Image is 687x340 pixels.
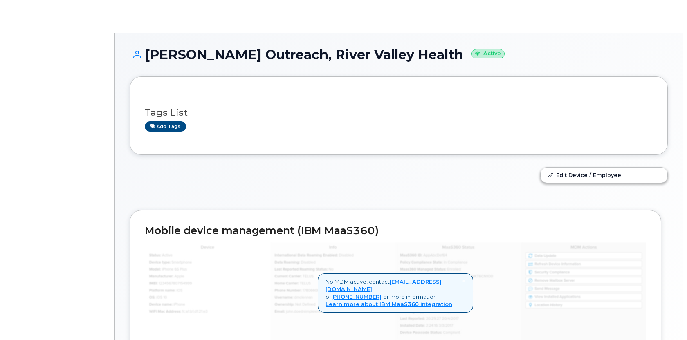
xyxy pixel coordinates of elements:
a: Edit Device / Employee [541,168,667,182]
a: Add tags [145,121,186,132]
div: No MDM active, contact or for more information [318,273,473,313]
small: Active [471,49,505,58]
a: Close [462,278,465,284]
h1: [PERSON_NAME] Outreach, River Valley Health [130,47,668,62]
h2: Mobile device management (IBM MaaS360) [145,225,646,237]
a: [PHONE_NUMBER] [331,293,382,300]
a: Learn more about IBM MaaS360 integration [326,301,452,307]
span: × [462,277,465,284]
h3: Tags List [145,107,653,118]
